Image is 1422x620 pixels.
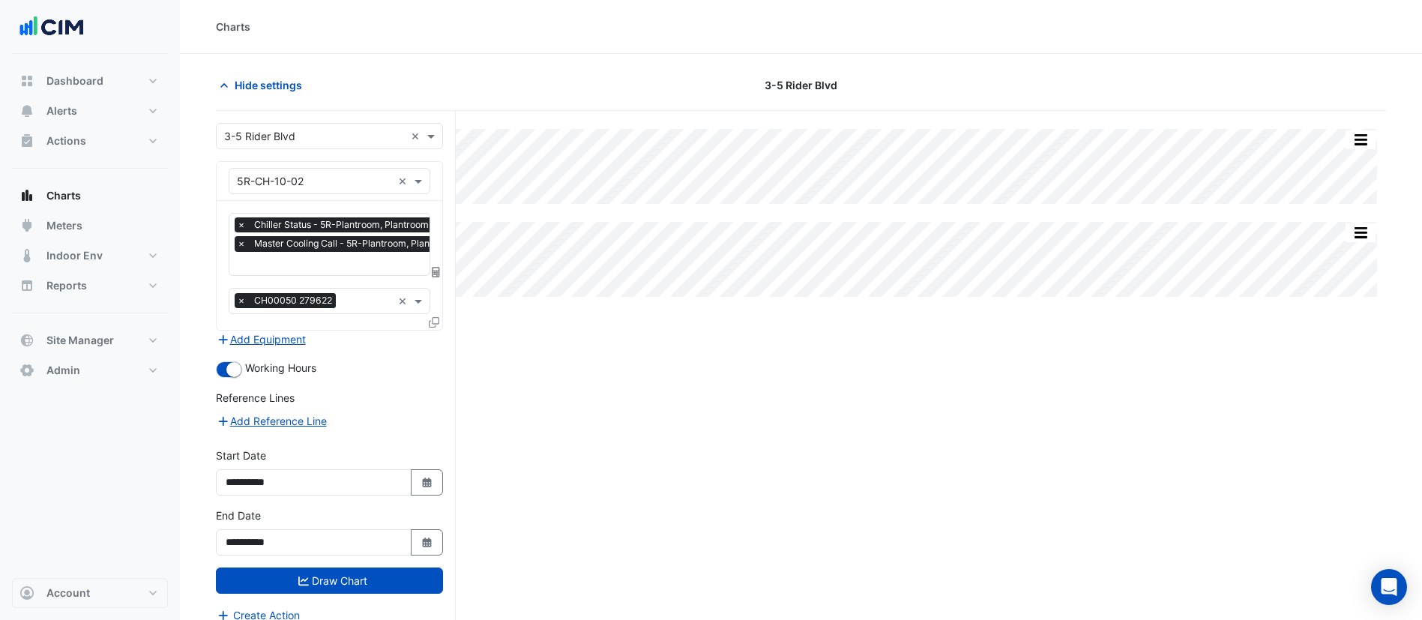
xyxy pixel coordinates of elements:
[250,293,336,308] span: CH00050 279622
[12,96,168,126] button: Alerts
[46,218,82,233] span: Meters
[398,293,411,309] span: Clear
[12,211,168,241] button: Meters
[1346,130,1376,149] button: More Options
[216,568,443,594] button: Draw Chart
[216,390,295,406] label: Reference Lines
[46,188,81,203] span: Charts
[765,77,837,93] span: 3-5 Rider Blvd
[429,316,439,328] span: Clone Favourites and Tasks from this Equipment to other Equipment
[46,278,87,293] span: Reports
[46,133,86,148] span: Actions
[1346,223,1376,242] button: More Options
[411,128,424,144] span: Clear
[12,355,168,385] button: Admin
[235,217,248,232] span: ×
[250,236,459,251] span: Master Cooling Call - 5R-Plantroom, Plantroom
[235,236,248,251] span: ×
[46,248,103,263] span: Indoor Env
[216,412,328,430] button: Add Reference Line
[421,476,434,489] fa-icon: Select Date
[235,293,248,308] span: ×
[216,448,266,463] label: Start Date
[19,278,34,293] app-icon: Reports
[46,333,114,348] span: Site Manager
[216,508,261,523] label: End Date
[19,133,34,148] app-icon: Actions
[19,218,34,233] app-icon: Meters
[46,103,77,118] span: Alerts
[421,536,434,549] fa-icon: Select Date
[250,217,433,232] span: Chiller Status - 5R-Plantroom, Plantroom
[12,66,168,96] button: Dashboard
[12,241,168,271] button: Indoor Env
[216,72,312,98] button: Hide settings
[19,103,34,118] app-icon: Alerts
[19,333,34,348] app-icon: Site Manager
[19,73,34,88] app-icon: Dashboard
[216,331,307,348] button: Add Equipment
[12,578,168,608] button: Account
[1371,569,1407,605] div: Open Intercom Messenger
[19,363,34,378] app-icon: Admin
[430,265,443,278] span: Choose Function
[19,188,34,203] app-icon: Charts
[12,325,168,355] button: Site Manager
[46,363,80,378] span: Admin
[12,126,168,156] button: Actions
[216,19,250,34] div: Charts
[235,77,302,93] span: Hide settings
[46,73,103,88] span: Dashboard
[398,173,411,189] span: Clear
[12,181,168,211] button: Charts
[18,12,85,42] img: Company Logo
[19,248,34,263] app-icon: Indoor Env
[12,271,168,301] button: Reports
[46,586,90,601] span: Account
[245,361,316,374] span: Working Hours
